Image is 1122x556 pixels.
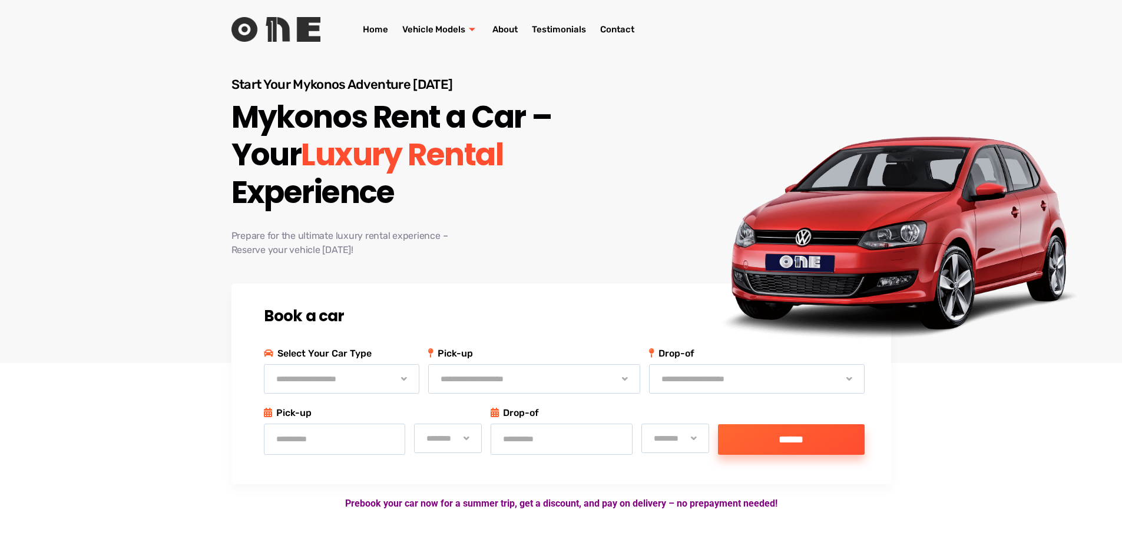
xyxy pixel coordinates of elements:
[525,6,593,53] a: Testimonials
[593,6,641,53] a: Contact
[264,405,482,421] p: Pick-up
[356,6,395,53] a: Home
[231,76,578,92] p: Start Your Mykonos Adventure [DATE]
[491,405,709,421] p: Drop-of
[395,6,485,53] a: Vehicle Models
[485,6,525,53] a: About
[428,346,641,361] span: Pick-up
[345,498,777,509] strong: Prebook your car now for a summer trip, get a discount, and pay on delivery – no prepayment needed!
[231,229,578,257] p: Prepare for the ultimate luxury rental experience – Reserve your vehicle [DATE]!
[231,17,320,42] img: Rent One Logo without Text
[696,121,1098,350] img: One Rent a Car & Bike Banner Image
[301,136,503,174] span: Luxury Rental
[264,307,865,325] h2: Book a car
[231,98,578,211] h1: Mykonos Rent a Car – Your Experience
[264,346,419,361] p: Select Your Car Type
